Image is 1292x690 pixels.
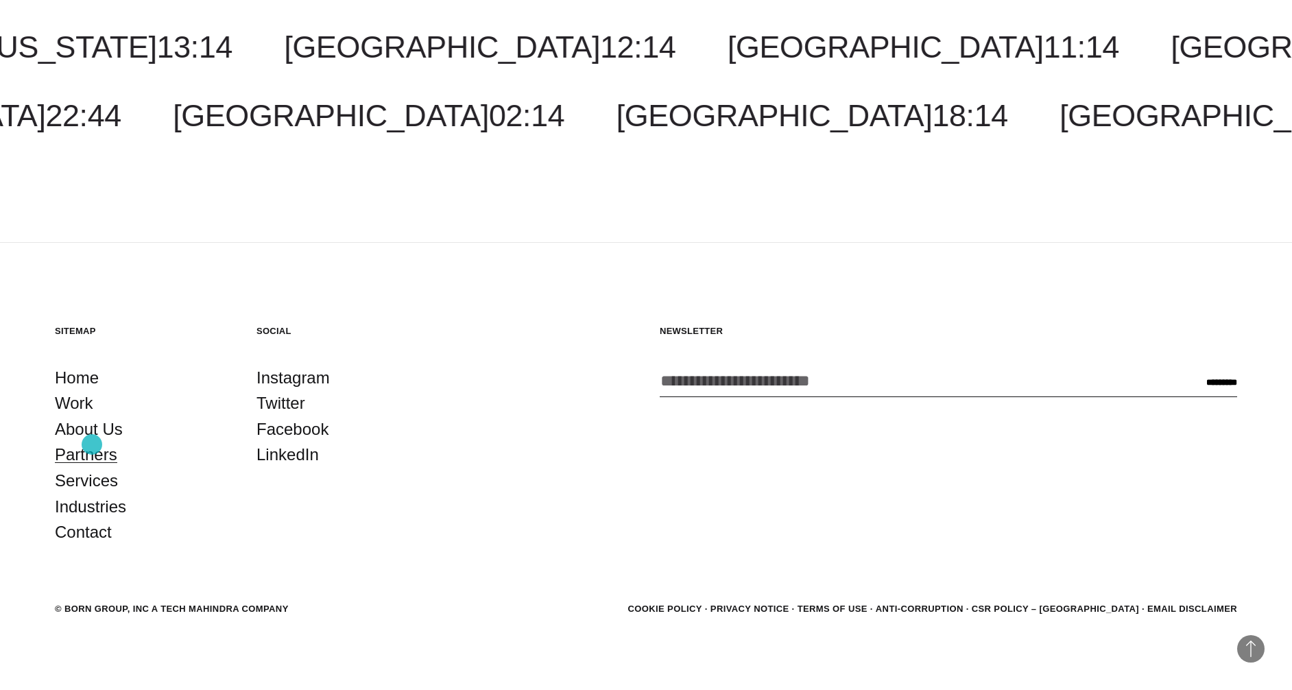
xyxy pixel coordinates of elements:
a: Industries [55,494,126,520]
a: Services [55,468,118,494]
span: 02:14 [489,98,564,133]
a: Email Disclaimer [1147,604,1237,614]
span: 11:14 [1044,29,1119,64]
a: Contact [55,519,112,545]
a: Home [55,365,99,391]
a: [GEOGRAPHIC_DATA]18:14 [617,98,1008,133]
a: Work [55,390,93,416]
a: LinkedIn [256,442,319,468]
a: Twitter [256,390,305,416]
a: Anti-Corruption [876,604,964,614]
h5: Sitemap [55,325,229,337]
button: Back to Top [1237,635,1265,663]
a: Facebook [256,416,328,442]
h5: Social [256,325,431,337]
h5: Newsletter [660,325,1237,337]
a: Terms of Use [798,604,868,614]
a: Partners [55,442,117,468]
a: [GEOGRAPHIC_DATA]12:14 [284,29,675,64]
span: 12:14 [600,29,675,64]
a: [GEOGRAPHIC_DATA]11:14 [728,29,1119,64]
a: [GEOGRAPHIC_DATA]02:14 [173,98,564,133]
a: Cookie Policy [627,604,702,614]
div: © BORN GROUP, INC A Tech Mahindra Company [55,602,289,616]
a: CSR POLICY – [GEOGRAPHIC_DATA] [972,604,1139,614]
span: 13:14 [157,29,232,64]
a: About Us [55,416,123,442]
a: Privacy Notice [710,604,789,614]
span: 18:14 [932,98,1007,133]
a: Instagram [256,365,330,391]
span: 22:44 [45,98,121,133]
